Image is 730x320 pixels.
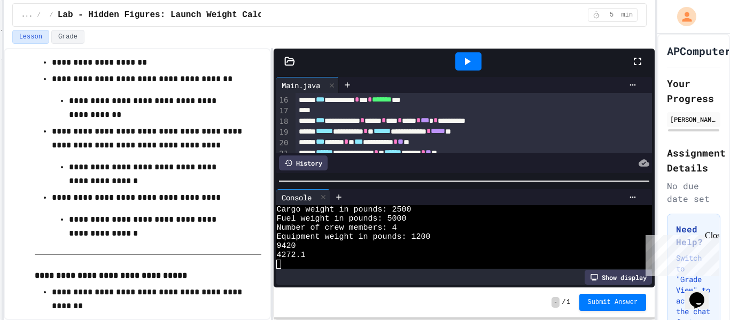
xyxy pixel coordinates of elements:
div: Main.java [276,77,339,93]
div: 18 [276,116,290,127]
span: Equipment weight in pounds: 1200 [276,232,430,241]
button: Grade [51,30,84,44]
div: Main.java [276,80,325,91]
iframe: chat widget [685,277,719,309]
div: Show display [585,270,652,285]
h2: Your Progress [667,76,720,106]
span: 4272.1 [276,251,305,260]
span: / [49,11,53,19]
div: History [279,155,328,170]
h3: Need Help? [676,223,711,248]
div: No due date set [667,179,720,205]
span: ... [21,11,33,19]
span: min [622,11,633,19]
span: Lab - Hidden Figures: Launch Weight Calculator [58,9,294,21]
button: Submit Answer [579,294,647,311]
span: / [37,11,41,19]
iframe: chat widget [641,231,719,276]
div: Chat with us now!Close [4,4,74,68]
span: Number of crew members: 4 [276,223,397,232]
span: / [562,298,565,307]
div: 16 [276,95,290,106]
h2: Assignment Details [667,145,720,175]
span: Submit Answer [588,298,638,307]
span: 5 [603,11,620,19]
span: Fuel weight in pounds: 5000 [276,214,406,223]
div: [PERSON_NAME] [670,114,717,124]
span: Cargo weight in pounds: 2500 [276,205,411,214]
div: 21 [276,149,290,159]
div: 17 [276,106,290,116]
div: Console [276,189,330,205]
span: 9420 [276,241,296,251]
div: 20 [276,138,290,149]
span: 1 [566,298,570,307]
div: 19 [276,127,290,138]
div: My Account [666,4,699,29]
span: - [552,297,560,308]
button: Lesson [12,30,49,44]
div: Console [276,192,317,203]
